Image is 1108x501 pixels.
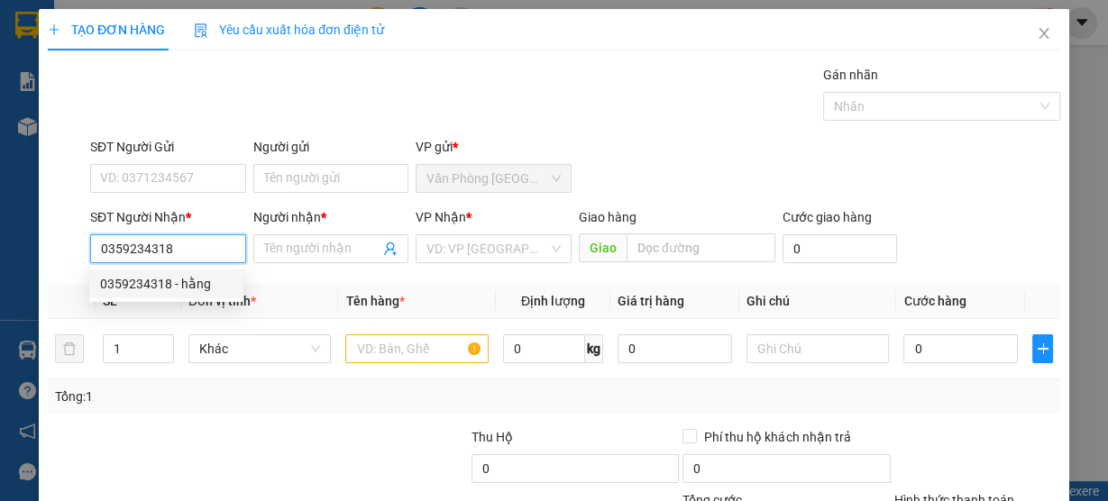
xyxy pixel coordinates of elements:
[89,269,243,298] div: 0359234318 - hằng
[90,137,246,157] div: SĐT Người Gửi
[521,294,585,308] span: Định lượng
[426,165,561,192] span: Văn Phòng Sài Gòn
[627,233,775,262] input: Dọc đường
[585,334,603,363] span: kg
[55,334,84,363] button: delete
[1037,26,1051,41] span: close
[618,334,732,363] input: 0
[1033,342,1052,356] span: plus
[1032,334,1053,363] button: plus
[48,23,60,36] span: plus
[199,335,321,362] span: Khác
[253,207,409,227] div: Người nhận
[90,207,246,227] div: SĐT Người Nhận
[783,234,898,263] input: Cước giao hàng
[697,427,857,447] span: Phí thu hộ khách nhận trả
[55,387,429,406] div: Tổng: 1
[48,23,165,37] span: TẠO ĐƠN HÀNG
[345,294,404,308] span: Tên hàng
[903,294,966,308] span: Cước hàng
[746,334,890,363] input: Ghi Chú
[823,68,878,82] label: Gán nhãn
[579,210,636,224] span: Giao hàng
[383,241,398,256] span: user-add
[416,137,572,157] div: VP gửi
[253,137,409,157] div: Người gửi
[472,430,513,444] span: Thu Hộ
[618,294,684,308] span: Giá trị hàng
[345,334,489,363] input: VD: Bàn, Ghế
[579,233,627,262] span: Giao
[739,284,897,319] th: Ghi chú
[194,23,208,38] img: icon
[1019,9,1069,59] button: Close
[783,210,872,224] label: Cước giao hàng
[194,23,384,37] span: Yêu cầu xuất hóa đơn điện tử
[416,210,466,224] span: VP Nhận
[100,274,233,294] div: 0359234318 - hằng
